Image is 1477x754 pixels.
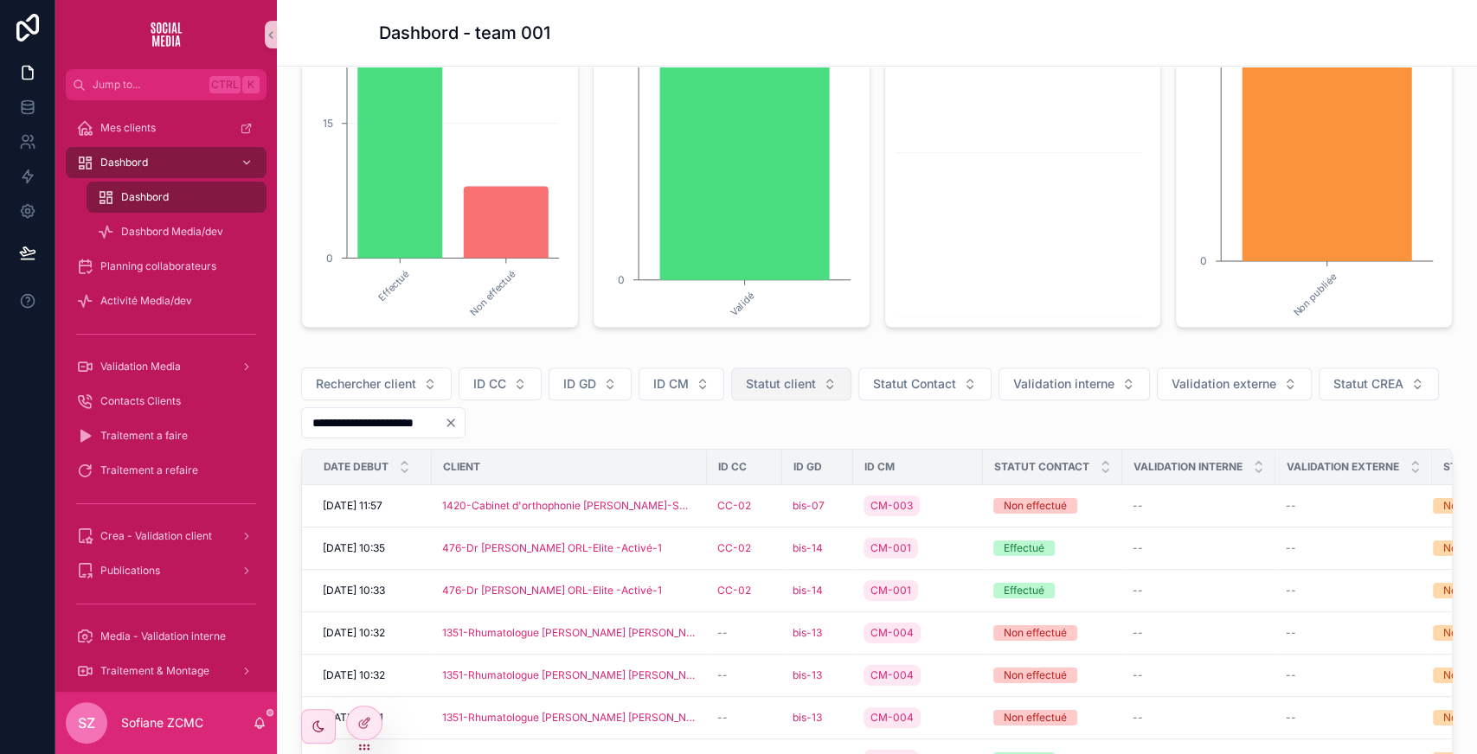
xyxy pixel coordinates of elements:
a: bis-13 [793,711,843,725]
span: K [244,78,258,92]
a: 476-Dr [PERSON_NAME] ORL-Elite -Activé-1 [442,541,697,555]
a: Contacts Clients [66,386,267,417]
span: -- [1133,499,1143,513]
span: ID CC [473,375,506,393]
button: Select Button [731,367,851,400]
a: -- [1133,711,1265,725]
a: -- [1286,499,1422,513]
span: -- [1286,499,1296,513]
a: -- [1286,626,1422,640]
text: Validé [728,290,756,318]
span: ID CM [653,375,689,393]
span: Ctrl [209,76,241,93]
span: CM-003 [870,499,913,513]
a: Crea - Validation client [66,521,267,552]
button: Select Button [301,367,452,400]
a: Media - Validation interne [66,621,267,652]
span: Rechercher client [316,375,416,393]
span: ID GD [563,375,596,393]
tspan: 0 [1200,254,1207,267]
a: 1351-Rhumatologue [PERSON_NAME] [PERSON_NAME]-Smart -Activé-22 [442,626,697,640]
a: bis-13 [793,626,822,640]
a: CC-02 [717,541,772,555]
a: CM-001 [864,538,918,559]
span: CM-004 [870,668,914,682]
span: -- [717,626,728,640]
a: -- [1286,668,1422,682]
a: 1351-Rhumatologue [PERSON_NAME] [PERSON_NAME]-Smart -Activé-22 [442,711,697,725]
button: Select Button [549,367,632,400]
a: 1351-Rhumatologue [PERSON_NAME] [PERSON_NAME]-Smart -Activé-22 [442,668,697,682]
a: Effectué [993,583,1112,598]
a: CM-003 [864,495,920,516]
h1: Dashbord - team 001 [379,21,550,45]
a: [DATE] 10:33 [323,584,421,597]
a: Non effectué [993,710,1112,725]
div: Non effectué [1004,498,1067,514]
a: CC-02 [717,499,772,513]
a: Activité Media/dev [66,285,267,316]
span: -- [717,668,728,682]
a: CC-02 [717,584,751,597]
span: Statut CREA [1333,375,1403,393]
a: -- [1286,541,1422,555]
a: CC-02 [717,584,772,597]
span: Statut client [746,375,816,393]
a: -- [717,626,772,640]
a: [DATE] 10:32 [323,668,421,682]
text: Effectué [376,268,412,304]
span: -- [717,711,728,725]
div: Non effectué [1004,625,1067,641]
span: -- [1133,584,1143,597]
button: Select Button [858,367,992,400]
span: Validation interne [1133,460,1243,474]
tspan: 0 [618,273,625,286]
span: bis-14 [793,584,823,597]
a: Publications [66,555,267,586]
button: Select Button [459,367,542,400]
div: scrollable content [55,100,277,692]
span: Crea - Validation client [100,529,212,543]
p: Sofiane ZCMC [121,714,203,732]
span: Dashbord [121,190,169,204]
tspan: 15 [323,117,333,130]
a: -- [1133,626,1265,640]
span: [DATE] 10:32 [323,626,385,640]
a: Mes clients [66,112,267,144]
a: Dashbord Media/dev [87,216,267,247]
a: CC-02 [717,541,751,555]
a: Planning collaborateurs [66,251,267,282]
span: ID CC [718,460,747,474]
span: CM-004 [870,711,914,725]
a: Traitement & Montage [66,655,267,687]
span: Validation Media [100,360,181,374]
span: 476-Dr [PERSON_NAME] ORL-Elite -Activé-1 [442,541,662,555]
a: -- [717,668,772,682]
a: -- [1133,584,1265,597]
span: Traitement a refaire [100,463,198,477]
div: Effectué [1004,540,1044,556]
span: Validation externe [1172,375,1276,393]
a: [DATE] 10:35 [323,541,421,555]
a: bis-14 [793,584,843,597]
a: 1420-Cabinet d'orthophonie [PERSON_NAME]-Smart -Activé-22 [442,499,697,513]
span: Media - Validation interne [100,629,226,643]
a: 476-Dr [PERSON_NAME] ORL-Elite -Activé-1 [442,584,662,597]
a: CM-004 [864,707,921,728]
a: CM-003 [864,492,973,520]
text: Non publiée [1291,271,1339,318]
a: CM-001 [864,534,973,562]
a: CM-004 [864,623,921,643]
a: -- [1133,499,1265,513]
a: CC-02 [717,499,751,513]
span: -- [1133,711,1143,725]
a: bis-13 [793,668,843,682]
span: Validation externe [1287,460,1399,474]
a: bis-14 [793,541,823,555]
span: Traitement a faire [100,429,188,443]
